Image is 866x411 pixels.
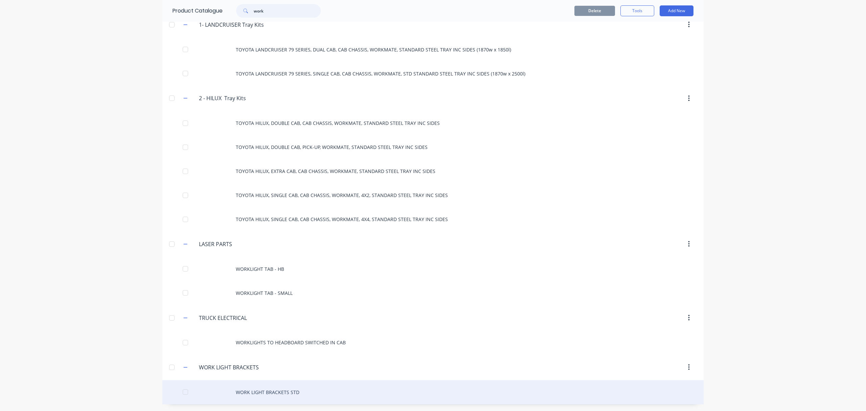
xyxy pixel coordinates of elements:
button: Delete [574,6,615,16]
input: Enter category name [199,363,279,371]
input: Enter category name [199,314,279,322]
div: TOYOTA HILUX, DOUBLE CAB, CAB CHASSIS, WORKMATE, STANDARD STEEL TRAY INC SIDES [162,111,704,135]
div: TOYOTA HILUX, DOUBLE CAB, PICK-UP, WORKMATE, STANDARD STEEL TRAY INC SIDES [162,135,704,159]
div: TOYOTA LANDCRUISER 79 SERIES, DUAL CAB, CAB CHASSIS, WORKMATE, STANDARD STEEL TRAY INC SIDES (187... [162,38,704,62]
div: TOYOTA HILUX, SINGLE CAB, CAB CHASSIS, WORKMATE, 4X4, STANDARD STEEL TRAY INC SIDES [162,207,704,231]
div: TOYOTA LANDCRUISER 79 SERIES, SINGLE CAB, CAB CHASSIS, WORKMATE, STD STANDARD STEEL TRAY INC SIDE... [162,62,704,86]
button: Tools [620,5,654,16]
div: WORKLIGHT TAB - HB [162,257,704,281]
input: Enter category name [199,240,279,248]
div: WORK LIGHT BRACKETS STD [162,380,704,404]
div: TOYOTA HILUX, SINGLE CAB, CAB CHASSIS, WORKMATE, 4X2, STANDARD STEEL TRAY INC SIDES [162,183,704,207]
input: Enter category name [199,21,279,29]
button: Add New [660,5,693,16]
input: Enter category name [199,94,279,102]
div: WORKLIGHT TAB - SMALL [162,281,704,305]
input: Search... [254,4,321,18]
div: TOYOTA HILUX, EXTRA CAB, CAB CHASSIS, WORKMATE, STANDARD STEEL TRAY INC SIDES [162,159,704,183]
div: WORKLIGHTS TO HEADBOARD SWITCHED IN CAB [162,330,704,354]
